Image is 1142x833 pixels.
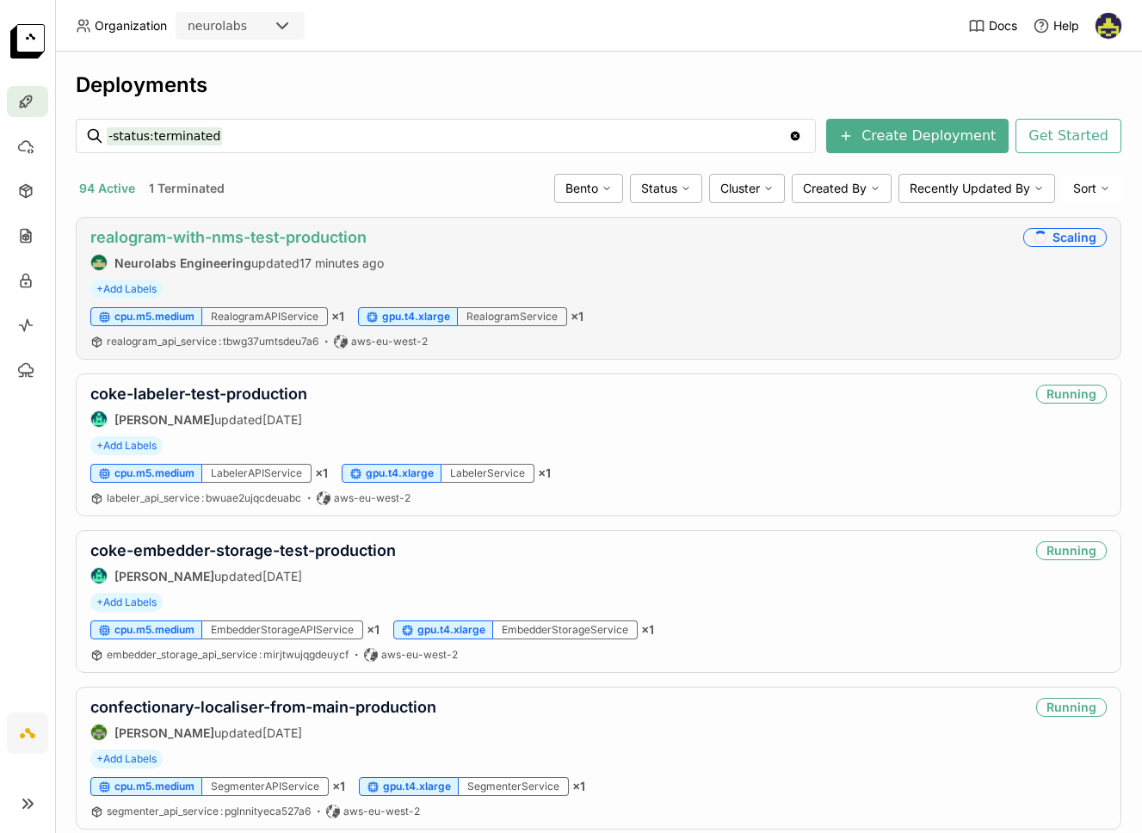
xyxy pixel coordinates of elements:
div: updated [90,254,384,271]
div: Status [630,174,702,203]
svg: Clear value [788,129,802,143]
span: Status [641,181,677,196]
a: coke-embedder-storage-test-production [90,541,396,559]
a: realogram-with-nms-test-production [90,228,367,246]
img: Farouk Ghallabi [1096,13,1121,39]
span: × 1 [332,779,345,794]
button: 1 Terminated [145,177,228,200]
div: Created By [792,174,892,203]
a: coke-labeler-test-production [90,385,307,403]
span: labeler_api_service bwuae2ujqcdeuabc [107,491,301,504]
span: gpu.t4.xlarge [382,310,450,324]
div: Deployments [76,72,1121,98]
div: Bento [554,174,623,203]
span: +Add Labels [90,750,163,768]
span: Bento [565,181,598,196]
span: aws-eu-west-2 [381,648,458,662]
span: [DATE] [262,569,302,583]
div: EmbedderStorageAPIService [202,620,363,639]
span: cpu.m5.medium [114,466,194,480]
span: Sort [1073,181,1096,196]
span: : [219,335,221,348]
span: Recently Updated By [910,181,1030,196]
span: × 1 [641,622,654,638]
div: RealogramService [458,307,567,326]
span: aws-eu-west-2 [343,805,420,818]
span: × 1 [538,466,551,481]
span: 17 minutes ago [299,256,384,270]
span: aws-eu-west-2 [351,335,428,349]
span: gpu.t4.xlarge [417,623,485,637]
span: : [220,805,223,818]
div: EmbedderStorageService [493,620,638,639]
span: × 1 [572,779,585,794]
div: Running [1036,541,1107,560]
a: confectionary-localiser-from-main-production [90,698,436,716]
img: Toby Thomas [91,725,107,740]
span: +Add Labels [90,436,163,455]
strong: [PERSON_NAME] [114,412,214,427]
span: +Add Labels [90,280,163,299]
span: gpu.t4.xlarge [383,780,451,793]
span: [DATE] [262,412,302,427]
div: Scaling [1023,228,1107,247]
img: Calin Cojocaru [91,411,107,427]
div: SegmenterService [459,777,569,796]
div: updated [90,410,307,428]
span: Created By [803,181,867,196]
strong: [PERSON_NAME] [114,569,214,583]
img: logo [10,24,45,59]
strong: [PERSON_NAME] [114,725,214,740]
div: SegmenterAPIService [202,777,329,796]
span: Organization [95,18,167,34]
div: updated [90,567,396,584]
span: gpu.t4.xlarge [366,466,434,480]
div: neurolabs [188,17,247,34]
button: Get Started [1015,119,1121,153]
div: Running [1036,698,1107,717]
span: Cluster [720,181,760,196]
span: cpu.m5.medium [114,310,194,324]
button: 94 Active [76,177,139,200]
div: LabelerService [441,464,534,483]
span: × 1 [315,466,328,481]
span: [DATE] [262,725,302,740]
div: Help [1033,17,1079,34]
div: Recently Updated By [898,174,1055,203]
span: × 1 [367,622,380,638]
span: Help [1053,18,1079,34]
a: segmenter_api_service:pglnnityeca527a6 [107,805,311,818]
span: : [201,491,204,504]
div: Sort [1062,174,1121,203]
span: segmenter_api_service pglnnityeca527a6 [107,805,311,818]
img: Neurolabs Engineering [91,255,107,270]
button: Create Deployment [826,119,1009,153]
div: updated [90,724,436,741]
span: realogram_api_service tbwg37umtsdeu7a6 [107,335,318,348]
span: cpu.m5.medium [114,623,194,637]
img: Calin Cojocaru [91,568,107,583]
span: : [259,648,262,661]
a: Docs [968,17,1017,34]
a: realogram_api_service:tbwg37umtsdeu7a6 [107,335,318,349]
a: embedder_storage_api_service:mirjtwujqgdeuycf [107,648,349,662]
span: × 1 [571,309,583,324]
div: Running [1036,385,1107,404]
span: embedder_storage_api_service mirjtwujqgdeuycf [107,648,349,661]
input: Search [107,122,788,150]
div: RealogramAPIService [202,307,328,326]
span: +Add Labels [90,593,163,612]
strong: Neurolabs Engineering [114,256,251,270]
span: cpu.m5.medium [114,780,194,793]
div: LabelerAPIService [202,464,312,483]
div: Cluster [709,174,785,203]
span: aws-eu-west-2 [334,491,411,505]
a: labeler_api_service:bwuae2ujqcdeuabc [107,491,301,505]
span: Docs [989,18,1017,34]
span: × 1 [331,309,344,324]
i: loading [1031,228,1050,247]
input: Selected neurolabs. [249,18,250,35]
